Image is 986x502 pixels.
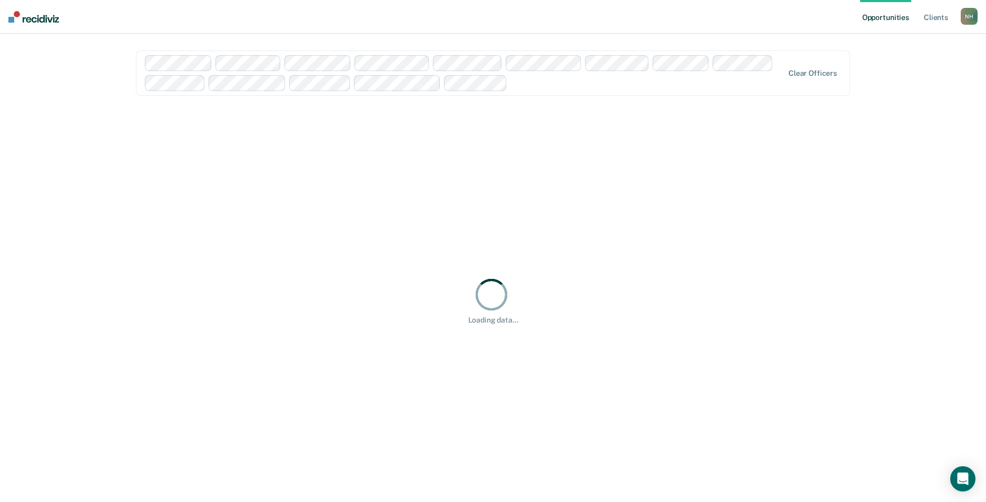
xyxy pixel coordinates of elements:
[950,466,975,491] div: Open Intercom Messenger
[788,69,837,78] div: Clear officers
[468,316,518,325] div: Loading data...
[961,8,978,25] button: NH
[961,8,978,25] div: N H
[8,11,59,23] img: Recidiviz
